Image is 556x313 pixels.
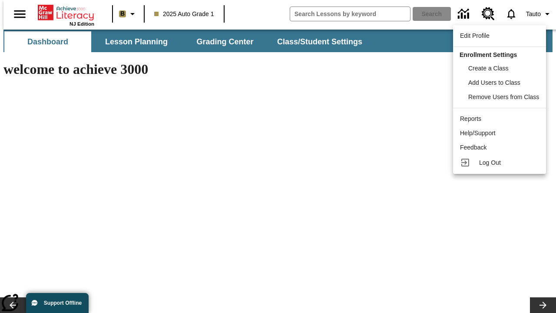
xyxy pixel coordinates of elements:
[468,65,509,72] span: Create a Class
[460,32,490,39] span: Edit Profile
[468,93,539,100] span: Remove Users from Class
[460,115,481,122] span: Reports
[460,130,496,137] span: Help/Support
[460,144,486,151] span: Feedback
[468,79,520,86] span: Add Users to Class
[460,51,517,58] span: Enrollment Settings
[479,159,501,166] span: Log Out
